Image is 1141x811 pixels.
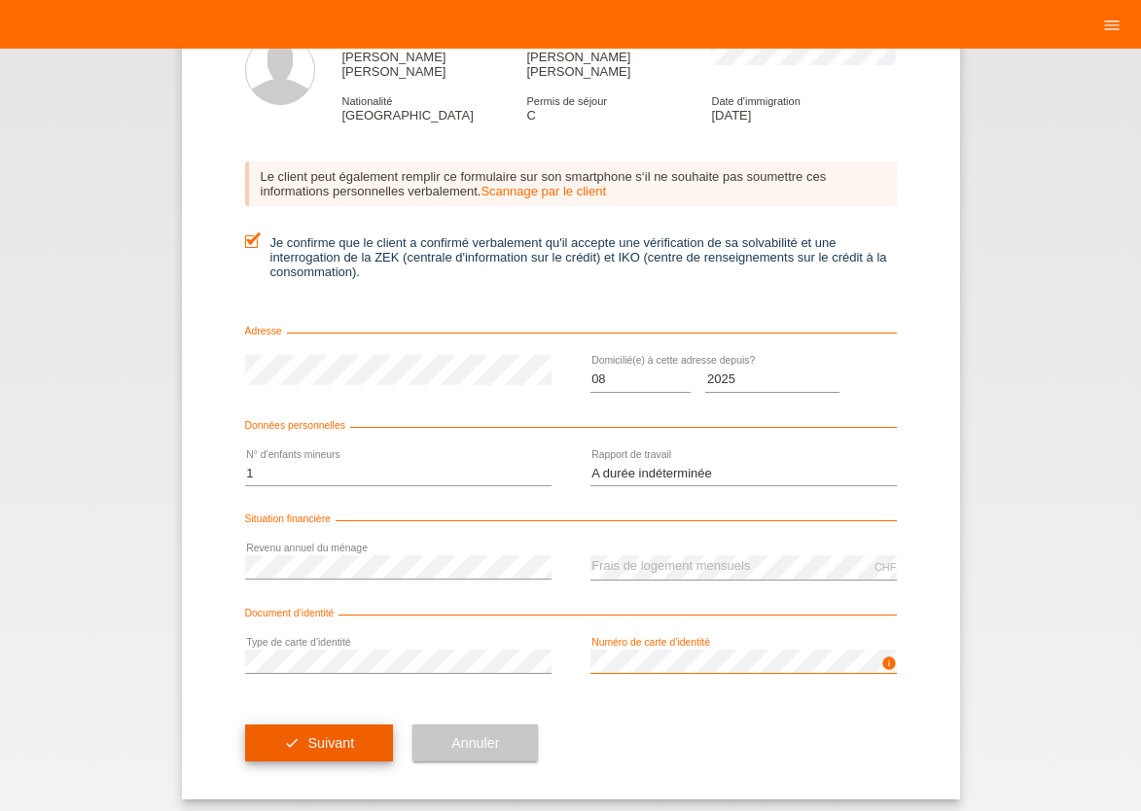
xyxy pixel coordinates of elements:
[307,735,354,751] span: Suivant
[245,235,897,279] label: Je confirme que le client a confirmé verbalement qu'il accepte une vérification de sa solvabilité...
[1092,18,1131,30] a: menu
[342,35,527,79] div: [PERSON_NAME] [PERSON_NAME]
[526,95,607,107] span: Permis de séjour
[526,93,711,123] div: C
[245,724,394,761] button: check Suivant
[342,93,527,123] div: [GEOGRAPHIC_DATA]
[881,661,897,673] a: info
[481,184,606,198] a: Scannage par le client
[245,161,897,206] div: Le client peut également remplir ce formulaire sur son smartphone s‘il ne souhaite pas soumettre ...
[245,513,336,524] span: Situation financière
[451,735,499,751] span: Annuler
[284,735,300,751] i: check
[881,655,897,671] i: info
[245,420,350,431] span: Données personnelles
[412,724,538,761] button: Annuler
[874,561,897,573] div: CHF
[1102,16,1122,35] i: menu
[526,35,711,79] div: [PERSON_NAME] [PERSON_NAME]
[342,95,393,107] span: Nationalité
[711,95,800,107] span: Date d'immigration
[245,608,339,618] span: Document d’identité
[245,326,287,336] span: Adresse
[711,93,896,123] div: [DATE]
